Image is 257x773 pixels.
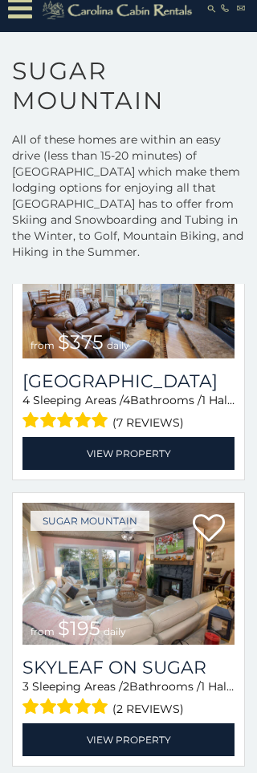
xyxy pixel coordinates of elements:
a: Skyleaf on Sugar from $195 daily [22,503,235,645]
a: Sugar Mountain [31,511,149,531]
span: (7 reviews) [112,412,184,433]
div: Sleeping Areas / Bathrooms / Sleeps: [22,678,235,719]
a: Add to favorites [193,512,225,546]
h3: Little Sugar Haven [22,370,235,392]
img: Little Sugar Haven [22,217,235,358]
span: from [31,339,55,351]
a: [PHONE_NUMBER] [217,4,233,13]
span: 3 [22,679,29,694]
a: View Property [22,437,235,470]
span: 4 [22,393,30,407]
span: daily [107,339,129,351]
a: Skyleaf on Sugar [22,657,235,678]
span: $195 [58,617,100,640]
span: $375 [58,330,104,354]
a: Little Sugar Haven from $375 daily [22,217,235,358]
span: from [31,625,55,637]
a: [GEOGRAPHIC_DATA] [22,370,235,392]
div: Sleeping Areas / Bathrooms / Sleeps: [22,392,235,433]
img: Skyleaf on Sugar [22,503,235,645]
span: 2 [123,679,129,694]
img: search-regular.svg [206,4,216,14]
span: daily [104,625,126,637]
a: View Property [22,723,235,756]
span: 4 [123,393,130,407]
span: (2 reviews) [112,698,184,719]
